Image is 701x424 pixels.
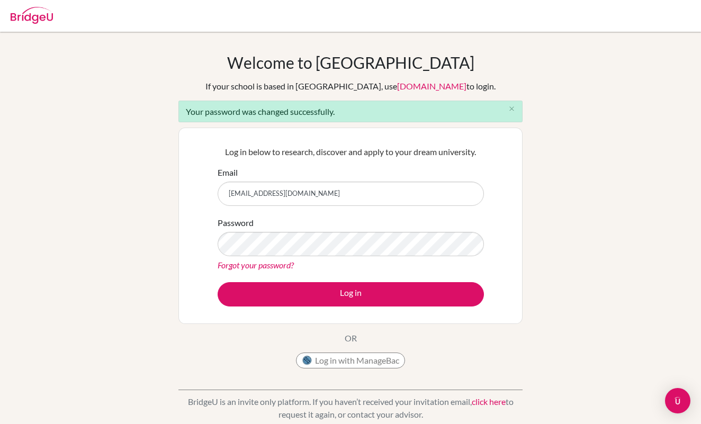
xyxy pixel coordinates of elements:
button: Log in [218,282,484,306]
label: Email [218,166,238,179]
div: Open Intercom Messenger [665,388,690,413]
div: If your school is based in [GEOGRAPHIC_DATA], use to login. [205,80,496,93]
h1: Welcome to [GEOGRAPHIC_DATA] [227,53,474,72]
button: Log in with ManageBac [296,353,405,368]
a: Forgot your password? [218,260,294,270]
label: Password [218,216,254,229]
a: click here [472,396,506,407]
p: BridgeU is an invite only platform. If you haven’t received your invitation email, to request it ... [178,395,523,421]
i: close [508,105,516,113]
img: Bridge-U [11,7,53,24]
p: OR [345,332,357,345]
button: Close [501,101,522,117]
p: Log in below to research, discover and apply to your dream university. [218,146,484,158]
a: [DOMAIN_NAME] [397,81,466,91]
div: Your password was changed successfully. [178,101,523,122]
